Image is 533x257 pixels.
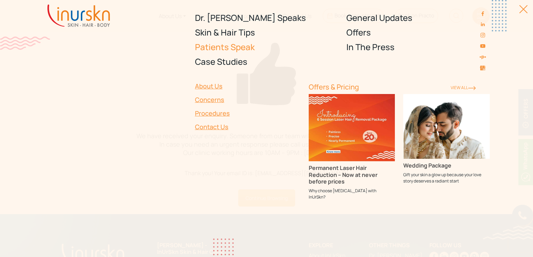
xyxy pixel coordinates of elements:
[195,10,338,25] a: Dr. [PERSON_NAME] Speaks
[309,188,395,200] p: Why choose [MEDICAL_DATA] with InUrSkn?
[480,32,486,38] img: instagram
[195,93,300,107] a: Concerns
[195,120,300,134] a: Contact Us
[480,22,486,27] img: linkedin
[346,10,490,25] a: General Updates
[468,86,476,90] img: orange-rightarrow
[480,43,486,49] img: youtube
[309,165,395,185] h3: Permanent Laser Hair Reduction – Now at never before prices
[480,66,486,71] img: Skin-and-Hair-Clinic
[479,54,486,60] img: sejal-saheta-dermatologist
[451,85,476,91] a: View ALl
[47,5,110,27] img: inurskn-logo
[309,94,395,161] img: Permanent Laser Hair Reduction – Now at never before prices
[403,162,490,169] h3: Wedding Package
[195,54,338,69] a: Case Studies
[403,94,490,159] img: Wedding Package
[195,107,300,120] a: Procedures
[195,40,338,54] a: Patients Speak
[346,25,490,40] a: Offers
[403,172,490,184] p: Gift your skin a glow up because your love story deserves a radiant start
[346,40,490,54] a: In The Press
[195,25,338,40] a: Skin & Hair Tips
[309,83,442,91] h6: Offers & Pricing
[480,11,486,16] img: facebook
[195,79,300,93] a: About Us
